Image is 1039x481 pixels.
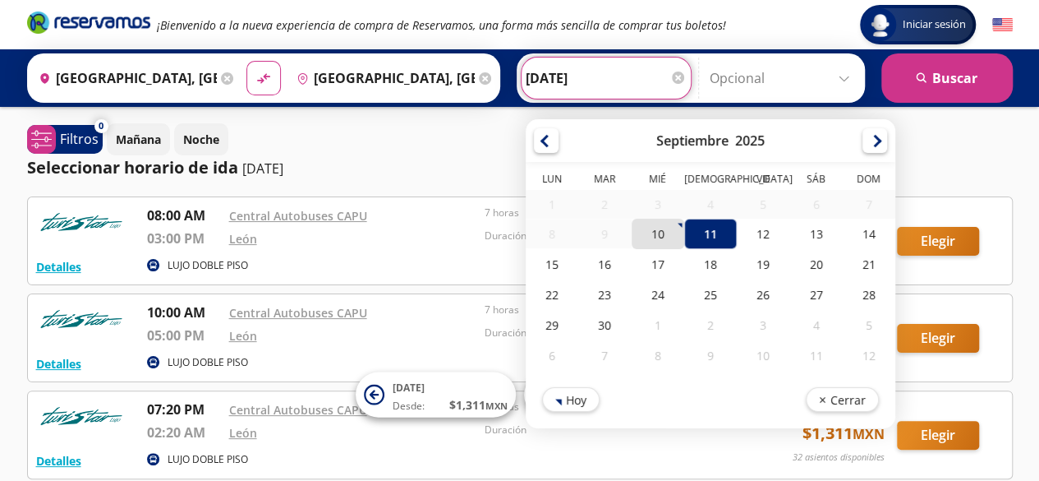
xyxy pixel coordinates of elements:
[896,16,972,33] span: Iniciar sesión
[578,190,631,219] div: 02-Sep-25
[60,129,99,149] p: Filtros
[36,400,126,432] img: RESERVAMOS
[526,340,578,371] div: 06-Oct-25
[578,340,631,371] div: 07-Oct-25
[737,310,789,340] div: 03-Oct-25
[27,10,150,39] a: Brand Logo
[683,340,736,371] div: 09-Oct-25
[631,249,683,280] div: 17-Sep-25
[485,326,733,340] p: Duración
[229,208,367,224] a: Central Autobuses CAPU
[290,58,475,99] input: Buscar Destino
[229,402,367,418] a: Central Autobuses CAPU
[578,310,631,340] div: 30-Sep-25
[147,326,221,345] p: 05:00 PM
[107,123,170,155] button: Mañana
[27,125,103,154] button: 0Filtros
[793,451,885,465] p: 32 asientos disponibles
[789,340,842,371] div: 11-Oct-25
[656,132,729,150] div: Septiembre
[881,53,1013,103] button: Buscar
[631,340,683,371] div: 08-Oct-25
[157,17,726,33] em: ¡Bienvenido a la nueva experiencia de compra de Reservamos, una forma más sencilla de comprar tus...
[842,280,894,310] div: 28-Sep-25
[578,172,631,190] th: Martes
[737,172,789,190] th: Viernes
[485,423,733,437] p: Duración
[526,172,578,190] th: Lunes
[842,172,894,190] th: Domingo
[683,190,736,219] div: 04-Sep-25
[897,324,979,353] button: Elegir
[578,280,631,310] div: 23-Sep-25
[183,131,219,148] p: Noche
[631,190,683,219] div: 03-Sep-25
[36,258,81,275] button: Detalles
[853,425,885,443] small: MXN
[737,219,789,249] div: 12-Sep-25
[116,131,161,148] p: Mañana
[174,123,228,155] button: Noche
[147,423,221,442] p: 02:20 AM
[526,58,687,99] input: Elegir Fecha
[631,310,683,340] div: 01-Oct-25
[99,119,103,133] span: 0
[897,421,979,450] button: Elegir
[737,280,789,310] div: 26-Sep-25
[842,340,894,371] div: 12-Oct-25
[356,372,516,418] button: [DATE]Desde:$1,311MXN
[485,303,733,317] p: 7 horas
[789,172,842,190] th: Sábado
[27,155,238,180] p: Seleccionar horario de ida
[789,280,842,310] div: 27-Sep-25
[710,58,857,99] input: Opcional
[842,249,894,280] div: 21-Sep-25
[842,310,894,340] div: 05-Oct-25
[27,10,150,35] i: Brand Logo
[36,206,126,238] img: RESERVAMOS
[631,219,683,249] div: 10-Sep-25
[542,387,600,412] button: Hoy
[735,132,765,150] div: 2025
[683,280,736,310] div: 25-Sep-25
[526,310,578,340] div: 29-Sep-25
[737,249,789,280] div: 19-Sep-25
[168,258,248,273] p: LUJO DOBLE PISO
[842,190,894,219] div: 07-Sep-25
[737,340,789,371] div: 10-Oct-25
[36,355,81,372] button: Detalles
[229,231,257,247] a: León
[168,355,248,370] p: LUJO DOBLE PISO
[683,249,736,280] div: 18-Sep-25
[36,303,126,335] img: RESERVAMOS
[526,249,578,280] div: 15-Sep-25
[737,190,789,219] div: 05-Sep-25
[229,328,257,344] a: León
[229,305,367,321] a: Central Autobuses CAPU
[147,206,221,225] p: 08:00 AM
[526,220,578,248] div: 08-Sep-25
[805,387,878,412] button: Cerrar
[789,190,842,219] div: 06-Sep-25
[242,159,283,178] p: [DATE]
[683,310,736,340] div: 02-Oct-25
[485,400,508,412] small: MXN
[992,15,1013,35] button: English
[897,227,979,256] button: Elegir
[842,219,894,249] div: 14-Sep-25
[229,425,257,441] a: León
[683,172,736,190] th: Jueves
[526,190,578,219] div: 01-Sep-25
[485,206,733,220] p: 7 horas
[485,229,733,243] p: Duración
[524,372,684,418] button: [DATE]Desde:$1,273MXN
[578,220,631,248] div: 09-Sep-25
[578,249,631,280] div: 16-Sep-25
[393,399,425,414] span: Desde:
[147,303,221,322] p: 10:00 AM
[683,219,736,249] div: 11-Sep-25
[147,400,221,419] p: 07:20 PM
[789,219,842,249] div: 13-Sep-25
[36,452,81,469] button: Detalles
[631,172,683,190] th: Miércoles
